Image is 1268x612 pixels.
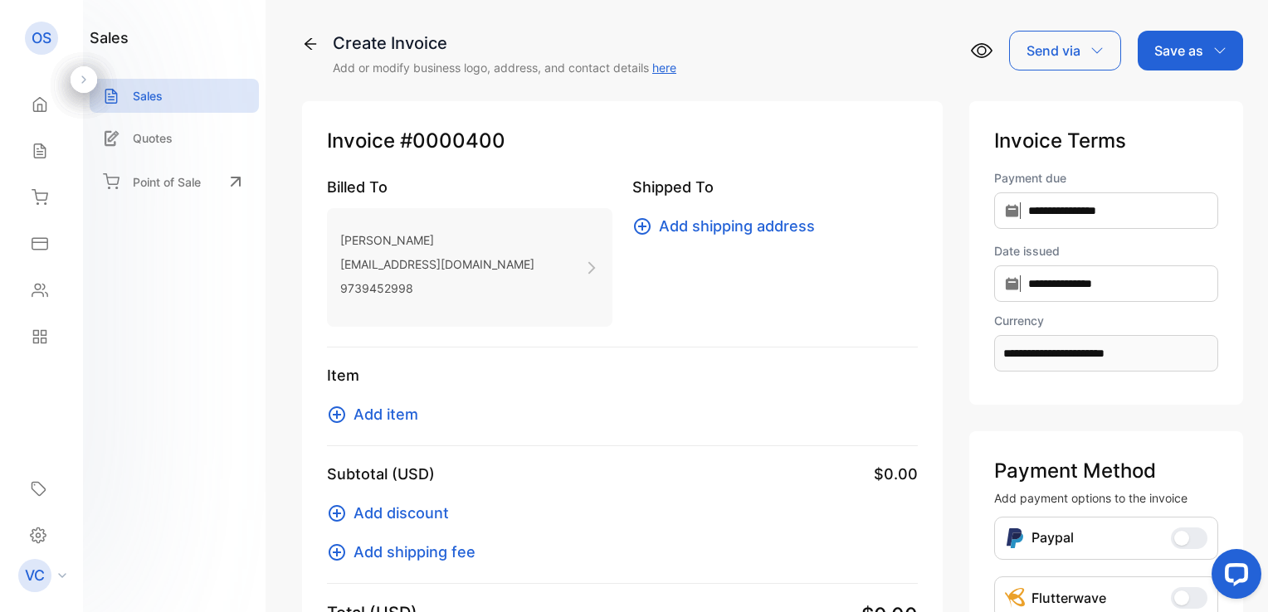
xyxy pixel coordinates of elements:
button: Send via [1009,31,1121,70]
p: Invoice Terms [994,126,1218,156]
p: Item [327,364,918,386]
p: Shipped To [632,176,918,198]
p: [EMAIL_ADDRESS][DOMAIN_NAME] [340,252,534,276]
button: Add shipping fee [327,541,485,563]
p: Add payment options to the invoice [994,489,1218,507]
p: Payment Method [994,456,1218,486]
span: Add shipping fee [354,541,475,563]
p: Save as [1154,41,1203,61]
div: Create Invoice [333,31,676,56]
p: Point of Sale [133,173,201,191]
p: VC [25,565,45,586]
p: [PERSON_NAME] [340,228,534,252]
span: Add discount [354,502,449,524]
p: Billed To [327,176,612,198]
a: Sales [90,79,259,113]
span: Add shipping address [659,215,815,237]
a: Quotes [90,121,259,155]
span: Add item [354,403,418,425]
img: Icon [1005,527,1025,549]
a: here [652,61,676,75]
p: 9739452998 [340,276,534,300]
span: $0.00 [874,463,918,485]
button: Add item [327,403,428,425]
iframe: LiveChat chat widget [1198,542,1268,612]
img: Icon [1005,588,1025,608]
p: Invoice [327,126,918,156]
p: Paypal [1031,527,1074,549]
label: Payment due [994,169,1218,187]
p: Send via [1027,41,1080,61]
label: Date issued [994,242,1218,260]
p: Add or modify business logo, address, and contact details [333,59,676,76]
p: Subtotal (USD) [327,463,435,485]
button: Add shipping address [632,215,825,237]
p: Sales [133,87,163,104]
p: Quotes [133,129,173,147]
button: Add discount [327,502,459,524]
label: Currency [994,312,1218,329]
button: Save as [1138,31,1243,70]
h1: sales [90,27,129,49]
p: Flutterwave [1031,588,1106,608]
span: #0000400 [400,126,505,156]
p: OS [32,27,51,49]
a: Point of Sale [90,163,259,200]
